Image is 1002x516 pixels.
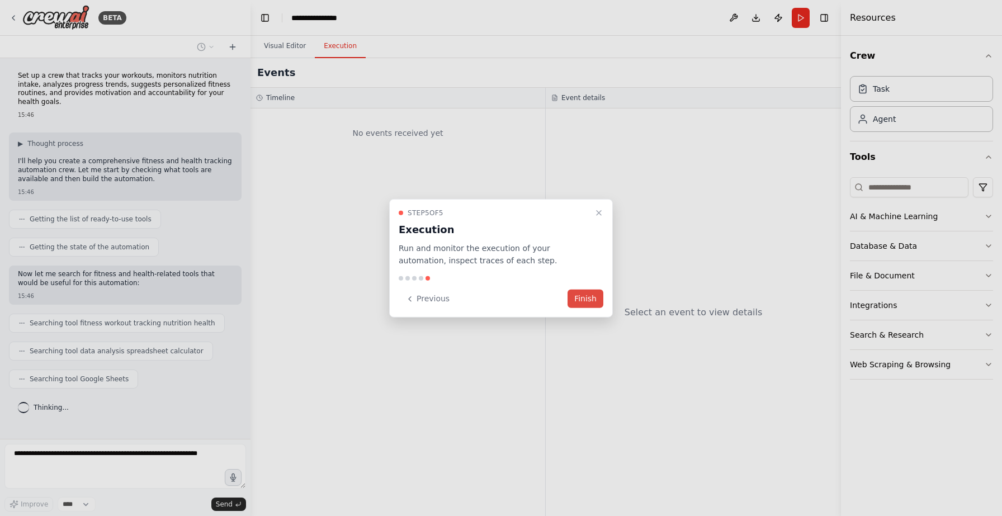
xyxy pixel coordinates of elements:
[399,221,590,237] h3: Execution
[399,242,590,267] p: Run and monitor the execution of your automation, inspect traces of each step.
[399,290,456,308] button: Previous
[408,208,443,217] span: Step 5 of 5
[568,290,603,308] button: Finish
[592,206,606,219] button: Close walkthrough
[257,10,273,26] button: Hide left sidebar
